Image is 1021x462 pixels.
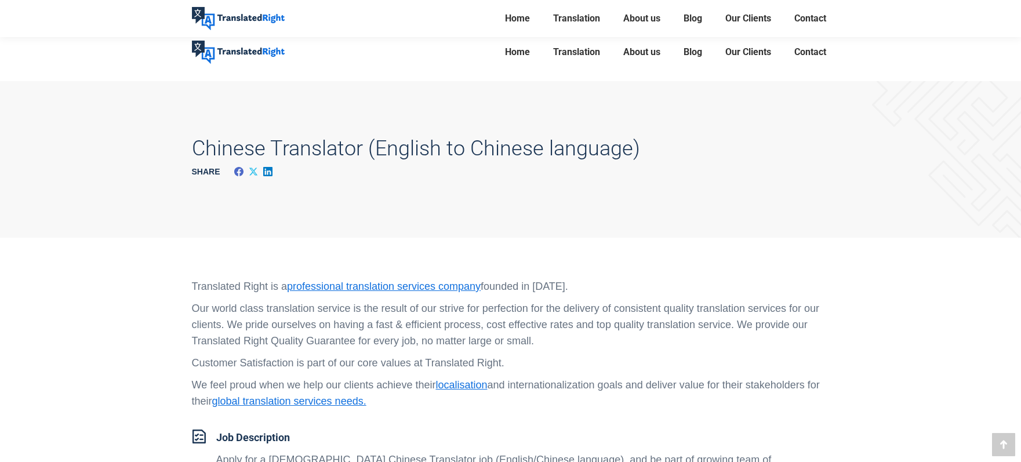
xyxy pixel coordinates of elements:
[725,46,771,58] span: Our Clients
[794,46,826,58] span: Contact
[192,136,640,161] h1: Chinese Translator (English to Chinese language)
[623,46,660,58] span: About us
[553,13,600,24] span: Translation
[192,41,285,64] img: Translated Right
[261,158,275,185] a: LinkedIn
[192,7,285,30] img: Translated Right
[680,34,706,71] a: Blog
[232,158,246,185] a: Facebook
[435,379,487,391] a: localisation
[620,10,664,27] a: About us
[680,10,706,27] a: Blog
[505,13,530,24] span: Home
[505,46,530,58] span: Home
[620,34,664,71] a: About us
[192,300,830,349] p: Our world class translation service is the result of our strive for perfection for the delivery o...
[550,34,604,71] a: Translation
[502,10,533,27] a: Home
[502,34,533,71] a: Home
[722,10,775,27] a: Our Clients
[192,355,830,371] p: Customer Satisfaction is part of our core values at Translated Right.
[791,10,830,27] a: Contact
[192,430,206,443] img: null
[192,278,830,294] p: Translated Right is a founded in [DATE].
[212,395,366,407] a: global translation services needs.
[192,377,830,409] p: We feel proud when we help our clients achieve their and internationalization goals and deliver v...
[287,281,481,292] a: professional translation services company
[192,158,232,185] div: Share
[550,10,604,27] a: Translation
[722,34,775,71] a: Our Clients
[684,13,702,24] span: Blog
[216,430,830,446] h5: Job Description
[684,46,702,58] span: Blog
[553,46,600,58] span: Translation
[725,13,771,24] span: Our Clients
[623,13,660,24] span: About us
[791,34,830,71] a: Contact
[794,13,826,24] span: Contact
[246,158,261,185] a: X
